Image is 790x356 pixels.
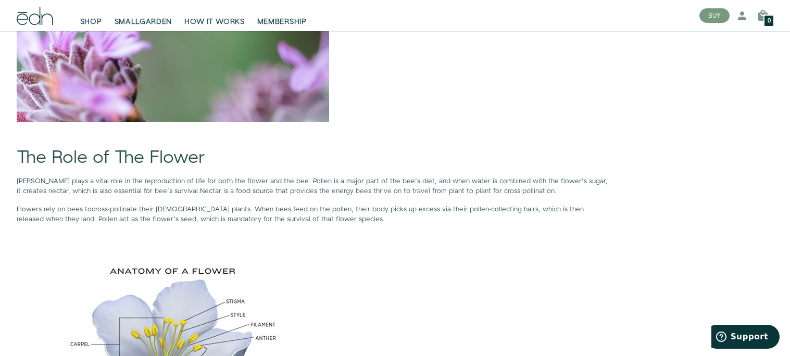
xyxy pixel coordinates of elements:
a: SHOP [74,4,108,27]
a: MEMBERSHIP [251,4,313,27]
button: BUY [699,8,730,23]
span: HOW IT WORKS [184,17,244,27]
span: . When bees feed on the pollen, their body picks up excess via their pollen-collecting hairs, whi... [17,205,584,224]
a: HOW IT WORKS [178,4,250,27]
span: Nectar is a food source that provides the energy bees thrive on to travel from plant to plant for... [200,186,557,196]
span: SMALLGARDEN [115,17,172,27]
iframe: Opens a widget where you can find more information [711,325,780,351]
span: Flowers rely on bees to [17,205,92,214]
span: SHOP [80,17,102,27]
span: 0 [768,18,771,24]
span: cross-pollinate their [DEMOGRAPHIC_DATA] plants [92,205,250,214]
span: MEMBERSHIP [257,17,307,27]
span: [PERSON_NAME] plays a vital role in the reproduction of life for both the flower and the bee. Pol... [17,176,608,196]
a: SMALLGARDEN [108,4,179,27]
h1: The Role of The Flower [17,148,611,168]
